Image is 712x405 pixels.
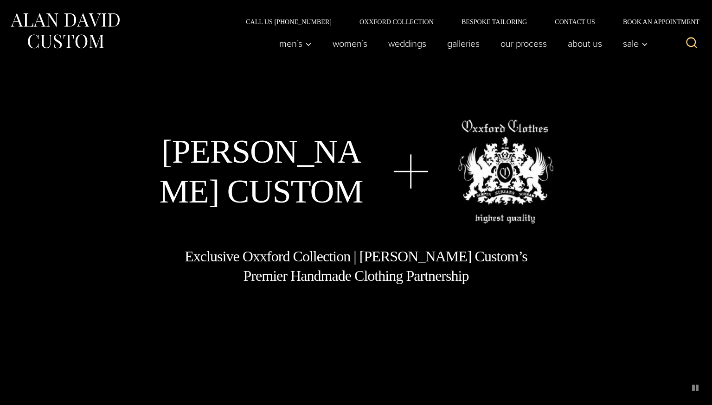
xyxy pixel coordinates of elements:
[609,19,703,25] a: Book an Appointment
[490,34,558,53] a: Our Process
[279,39,312,48] span: Men’s
[184,247,528,285] h1: Exclusive Oxxford Collection | [PERSON_NAME] Custom’s Premier Handmade Clothing Partnership
[688,380,703,395] button: pause animated background image
[322,34,378,53] a: Women’s
[437,34,490,53] a: Galleries
[159,132,364,212] h1: [PERSON_NAME] Custom
[680,32,703,55] button: View Search Form
[269,34,653,53] nav: Primary Navigation
[9,10,121,51] img: Alan David Custom
[378,34,437,53] a: weddings
[232,19,346,25] a: Call Us [PHONE_NUMBER]
[458,120,553,224] img: oxxford clothes, highest quality
[346,19,448,25] a: Oxxford Collection
[541,19,609,25] a: Contact Us
[232,19,703,25] nav: Secondary Navigation
[623,39,648,48] span: Sale
[558,34,613,53] a: About Us
[448,19,541,25] a: Bespoke Tailoring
